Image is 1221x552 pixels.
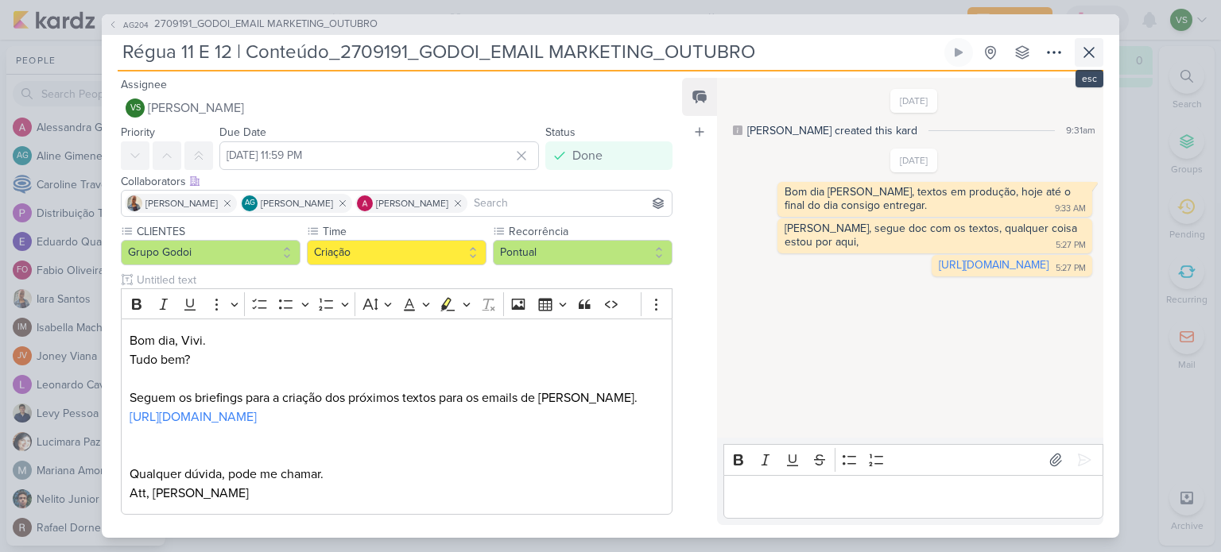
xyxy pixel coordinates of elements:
img: Iara Santos [126,195,142,211]
label: Assignee [121,78,167,91]
div: 5:27 PM [1056,239,1086,252]
div: Editor editing area: main [723,475,1103,519]
label: Status [545,125,576,139]
span: [PERSON_NAME] [145,196,218,210]
input: Untitled Kard [118,38,941,67]
a: [URL][DOMAIN_NAME] [130,409,257,425]
div: Editor toolbar [121,288,673,319]
div: Editor editing area: main [121,318,673,515]
input: Search [471,194,669,213]
div: Bom dia [PERSON_NAME], textos em produção, hoje até o final do dia consigo entregar. [785,185,1074,212]
span: [PERSON_NAME] [148,98,244,118]
p: Att, [PERSON_NAME] [130,484,664,503]
button: VS [PERSON_NAME] [121,94,673,122]
div: Collaborators [121,173,673,190]
label: Time [321,223,486,240]
img: Alessandra Gomes [357,195,373,211]
div: Editor toolbar [723,444,1103,475]
p: Tudo bem? [130,350,664,369]
p: Qualquer dúvida, pode me chamar. [130,465,664,484]
label: Priority [121,125,155,139]
button: Criação [307,240,486,265]
div: [PERSON_NAME] created this kard [747,122,917,139]
input: Select a date [219,141,539,170]
div: Done [572,146,603,165]
div: esc [1076,70,1103,87]
input: Untitled text [134,272,673,288]
button: Done [545,141,673,170]
label: Due Date [219,125,266,139]
label: CLIENTES [135,223,300,240]
button: Pontual [493,240,673,265]
button: Grupo Godoi [121,240,300,265]
label: Recorrência [507,223,673,240]
div: Aline Gimenez Graciano [242,195,258,211]
span: [PERSON_NAME] [261,196,333,210]
div: 9:33 AM [1055,203,1086,215]
a: [URL][DOMAIN_NAME] [939,258,1049,272]
div: 9:31am [1066,123,1095,137]
div: 5:27 PM [1056,262,1086,275]
div: Start tracking [952,46,965,59]
div: Viviane Sousa [126,98,145,118]
p: Bom dia, Vivi. [130,331,664,350]
span: [PERSON_NAME] [376,196,448,210]
p: AG [245,199,255,207]
p: Seguem os briefings para a criação dos próximos textos para os emails de [PERSON_NAME]. [130,388,664,407]
div: [PERSON_NAME], segue doc com os textos, qualquer coisa estou por aqui, [785,222,1080,249]
p: VS [130,104,141,113]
